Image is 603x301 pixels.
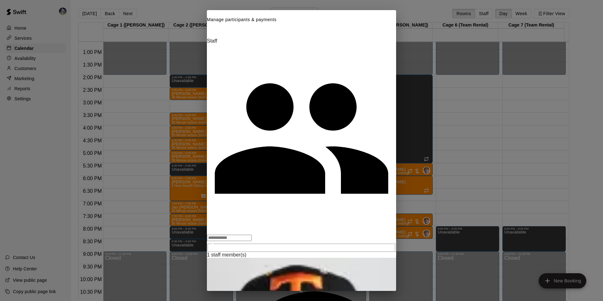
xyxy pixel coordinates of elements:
[207,44,396,233] svg: Staff
[207,26,212,31] button: Close
[207,16,396,23] p: Manage participants & payments
[207,38,217,44] span: Staff
[207,234,396,252] div: Search staff
[207,252,246,257] span: 1 staff member(s)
